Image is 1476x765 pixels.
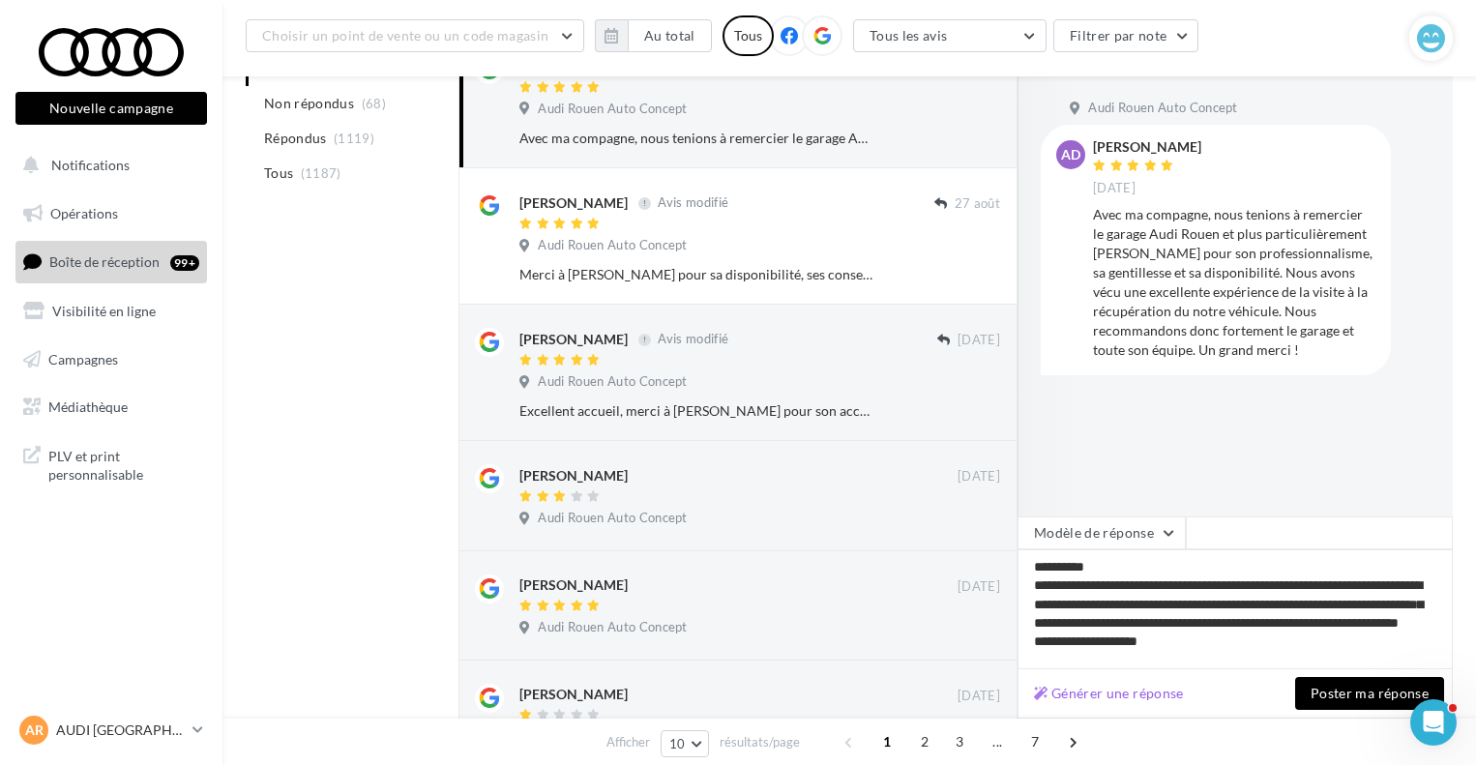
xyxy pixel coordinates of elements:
[48,398,128,415] span: Médiathèque
[519,265,874,284] div: Merci à [PERSON_NAME] pour sa disponibilité, ses conseils et son professionnalisme. Tout s'est tr...
[1093,140,1201,154] div: [PERSON_NAME]
[538,237,687,254] span: Audi Rouen Auto Concept
[519,193,628,213] div: [PERSON_NAME]
[720,733,800,751] span: résultats/page
[871,726,902,757] span: 1
[538,510,687,527] span: Audi Rouen Auto Concept
[12,435,211,492] a: PLV et print personnalisable
[1088,100,1237,117] span: Audi Rouen Auto Concept
[519,330,628,349] div: [PERSON_NAME]
[334,131,374,146] span: (1119)
[49,253,160,270] span: Boîte de réception
[658,195,728,211] span: Avis modifié
[595,19,712,52] button: Au total
[52,303,156,319] span: Visibilité en ligne
[853,19,1047,52] button: Tous les avis
[1093,205,1375,360] div: Avec ma compagne, nous tenions à remercier le garage Audi Rouen et plus particulièrement [PERSON_...
[1093,180,1136,197] span: [DATE]
[628,19,712,52] button: Au total
[538,373,687,391] span: Audi Rouen Auto Concept
[538,101,687,118] span: Audi Rouen Auto Concept
[519,575,628,595] div: [PERSON_NAME]
[538,619,687,636] span: Audi Rouen Auto Concept
[25,721,44,740] span: AR
[958,688,1000,705] span: [DATE]
[519,129,874,148] div: Avec ma compagne, nous tenions à remercier le garage Audi Rouen et plus particulièrement [PERSON_...
[1019,726,1050,757] span: 7
[519,401,874,421] div: Excellent accueil, merci à [PERSON_NAME] pour son accueil et son professionnalisme ! L’achat du v...
[658,332,728,347] span: Avis modifié
[12,145,203,186] button: Notifications
[669,736,686,751] span: 10
[944,726,975,757] span: 3
[48,443,199,485] span: PLV et print personnalisable
[909,726,940,757] span: 2
[301,165,341,181] span: (1187)
[723,15,774,56] div: Tous
[870,27,948,44] span: Tous les avis
[50,205,118,221] span: Opérations
[519,685,628,704] div: [PERSON_NAME]
[1018,516,1186,549] button: Modèle de réponse
[958,578,1000,596] span: [DATE]
[1061,145,1080,164] span: AD
[1053,19,1199,52] button: Filtrer par note
[958,468,1000,485] span: [DATE]
[955,195,1000,213] span: 27 août
[362,96,386,111] span: (68)
[56,721,185,740] p: AUDI [GEOGRAPHIC_DATA]
[264,129,327,148] span: Répondus
[1295,677,1444,710] button: Poster ma réponse
[51,157,130,173] span: Notifications
[519,466,628,485] div: [PERSON_NAME]
[982,726,1013,757] span: ...
[262,27,548,44] span: Choisir un point de vente ou un code magasin
[661,730,710,757] button: 10
[12,387,211,427] a: Médiathèque
[264,94,354,113] span: Non répondus
[12,193,211,234] a: Opérations
[15,92,207,125] button: Nouvelle campagne
[12,291,211,332] a: Visibilité en ligne
[1410,699,1457,746] iframe: Intercom live chat
[958,332,1000,349] span: [DATE]
[1026,682,1192,705] button: Générer une réponse
[606,733,650,751] span: Afficher
[12,339,211,380] a: Campagnes
[12,241,211,282] a: Boîte de réception99+
[264,163,293,183] span: Tous
[246,19,584,52] button: Choisir un point de vente ou un code magasin
[48,350,118,367] span: Campagnes
[15,712,207,749] a: AR AUDI [GEOGRAPHIC_DATA]
[170,255,199,271] div: 99+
